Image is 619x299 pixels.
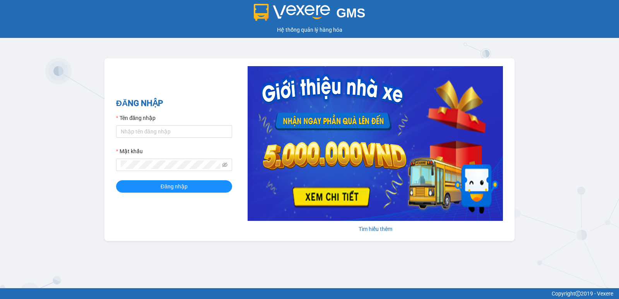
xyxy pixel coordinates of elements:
span: eye-invisible [222,162,227,167]
label: Tên đăng nhập [116,114,156,122]
span: copyright [575,291,581,296]
span: GMS [336,6,365,20]
input: Tên đăng nhập [116,125,232,138]
span: Đăng nhập [161,182,188,191]
input: Mật khẩu [121,161,221,169]
h2: ĐĂNG NHẬP [116,97,232,110]
img: banner-0 [248,66,503,221]
div: Hệ thống quản lý hàng hóa [2,26,617,34]
div: Copyright 2019 - Vexere [6,289,613,298]
label: Mật khẩu [116,147,143,155]
img: logo 2 [254,4,330,21]
a: GMS [254,12,366,18]
div: Tìm hiểu thêm [248,225,503,233]
button: Đăng nhập [116,180,232,193]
